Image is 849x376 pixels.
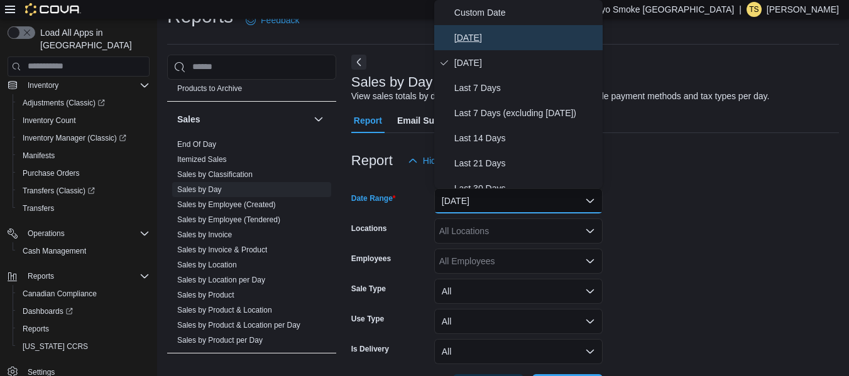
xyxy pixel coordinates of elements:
button: Open list of options [585,226,595,236]
span: Operations [28,228,65,239]
div: Products [167,66,336,101]
div: Sales [167,137,336,353]
a: Sales by Product per Day [177,336,263,345]
a: Itemized Sales [177,155,227,164]
span: Transfers [23,203,54,213]
a: Inventory Manager (Classic) [18,131,131,146]
a: Sales by Product & Location per Day [177,321,300,330]
button: Inventory [3,77,155,94]
span: Sales by Product & Location [177,305,272,315]
span: Sales by Employee (Created) [177,200,276,210]
span: Purchase Orders [18,166,150,181]
span: Products to Archive [177,83,242,94]
span: Reports [28,271,54,281]
label: Locations [351,223,387,234]
button: All [434,309,603,334]
span: Sales by Employee (Tendered) [177,215,280,225]
span: Sales by Product per Day [177,335,263,345]
button: Transfers [13,200,155,217]
span: Transfers [18,201,150,216]
button: [DATE] [434,188,603,213]
a: Sales by Invoice & Product [177,245,267,254]
span: Cash Management [23,246,86,256]
span: Feedback [261,14,299,26]
span: Inventory Manager (Classic) [23,133,126,143]
a: Dashboards [13,303,155,320]
a: Sales by Employee (Created) [177,200,276,209]
span: Canadian Compliance [23,289,97,299]
button: All [434,279,603,304]
span: Reports [18,321,150,336]
span: Sales by Classification [177,169,253,180]
span: Dashboards [23,306,73,316]
span: Last 7 Days [454,80,598,95]
a: Manifests [18,148,60,163]
a: Feedback [241,8,304,33]
a: Sales by Day [177,185,222,194]
span: Reports [23,324,49,334]
button: Operations [3,225,155,242]
a: Products to Archive [177,84,242,93]
span: Last 30 Days [454,181,598,196]
button: Next [351,55,366,70]
a: Inventory Count [18,113,81,128]
span: Canadian Compliance [18,286,150,301]
a: Sales by Location [177,261,237,269]
a: End Of Day [177,140,216,149]
span: TS [749,2,759,17]
button: [US_STATE] CCRS [13,338,155,355]
span: Load All Apps in [GEOGRAPHIC_DATA] [35,26,150,51]
span: Sales by Product & Location per Day [177,320,300,330]
button: Reports [23,269,59,284]
span: Adjustments (Classic) [18,95,150,110]
span: Manifests [18,148,150,163]
a: Transfers [18,201,59,216]
span: Inventory Count [23,115,76,126]
a: Purchase Orders [18,166,85,181]
a: Cash Management [18,244,91,259]
span: [US_STATE] CCRS [23,341,88,352]
span: Email Subscription [397,108,477,133]
button: Cash Management [13,242,155,260]
a: Transfers (Classic) [13,182,155,200]
button: Inventory Count [13,112,155,129]
span: Purchase Orders [23,168,80,178]
div: Tyson Stansford [747,2,762,17]
span: Hide Parameters [423,154,489,167]
span: Last 14 Days [454,131,598,146]
span: [DATE] [454,55,598,70]
span: Transfers (Classic) [18,183,150,198]
span: Sales by Invoice & Product [177,245,267,255]
span: Adjustments (Classic) [23,98,105,108]
a: Sales by Classification [177,170,253,179]
span: Dashboards [18,304,150,319]
button: Sales [311,112,326,127]
a: Canadian Compliance [18,286,102,301]
label: Is Delivery [351,344,389,354]
span: Last 21 Days [454,156,598,171]
h3: Report [351,153,393,168]
label: Sale Type [351,284,386,294]
button: Hide Parameters [403,148,494,173]
a: Reports [18,321,54,336]
span: Inventory Manager (Classic) [18,131,150,146]
p: | [739,2,742,17]
span: Report [354,108,382,133]
a: Adjustments (Classic) [13,94,155,112]
span: Cash Management [18,244,150,259]
span: Operations [23,226,150,241]
button: Reports [3,267,155,285]
a: Transfers (Classic) [18,183,100,198]
span: Inventory Count [18,113,150,128]
button: Operations [23,226,70,241]
span: Sales by Invoice [177,230,232,240]
span: Last 7 Days (excluding [DATE]) [454,105,598,121]
h3: Sales by Day [351,75,433,90]
img: Cova [25,3,81,16]
a: Sales by Location per Day [177,276,265,284]
button: All [434,339,603,364]
span: Manifests [23,151,55,161]
span: Inventory [28,80,58,90]
button: Purchase Orders [13,164,155,182]
span: Sales by Location per Day [177,275,265,285]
